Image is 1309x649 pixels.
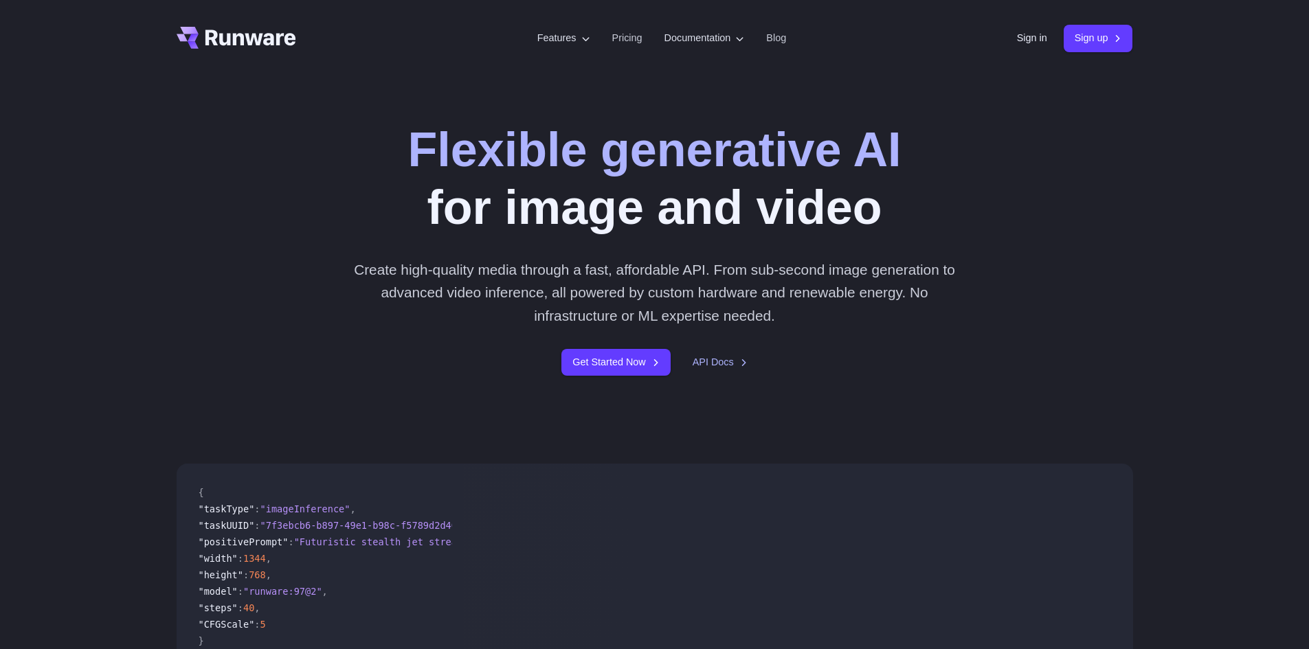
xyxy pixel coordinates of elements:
[407,123,901,177] strong: Flexible generative AI
[243,602,254,613] span: 40
[766,30,786,46] a: Blog
[199,569,243,580] span: "height"
[322,586,328,597] span: ,
[254,619,260,630] span: :
[254,520,260,531] span: :
[693,354,748,370] a: API Docs
[243,586,322,597] span: "runware:97@2"
[612,30,642,46] a: Pricing
[238,586,243,597] span: :
[238,553,243,564] span: :
[199,536,289,547] span: "positivePrompt"
[254,602,260,613] span: ,
[199,619,255,630] span: "CFGScale"
[177,27,296,49] a: Go to /
[260,520,474,531] span: "7f3ebcb6-b897-49e1-b98c-f5789d2d40d7"
[199,586,238,597] span: "model"
[407,121,901,236] h1: for image and video
[243,553,266,564] span: 1344
[266,569,271,580] span: ,
[238,602,243,613] span: :
[199,602,238,613] span: "steps"
[1064,25,1133,52] a: Sign up
[664,30,745,46] label: Documentation
[260,619,266,630] span: 5
[350,503,355,514] span: ,
[199,553,238,564] span: "width"
[249,569,266,580] span: 768
[1017,30,1047,46] a: Sign in
[199,487,204,498] span: {
[260,503,350,514] span: "imageInference"
[288,536,293,547] span: :
[266,553,271,564] span: ,
[243,569,249,580] span: :
[254,503,260,514] span: :
[199,635,204,646] span: }
[199,503,255,514] span: "taskType"
[561,349,670,376] a: Get Started Now
[199,520,255,531] span: "taskUUID"
[294,536,806,547] span: "Futuristic stealth jet streaking through a neon-lit cityscape with glowing purple exhaust"
[537,30,590,46] label: Features
[348,258,961,327] p: Create high-quality media through a fast, affordable API. From sub-second image generation to adv...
